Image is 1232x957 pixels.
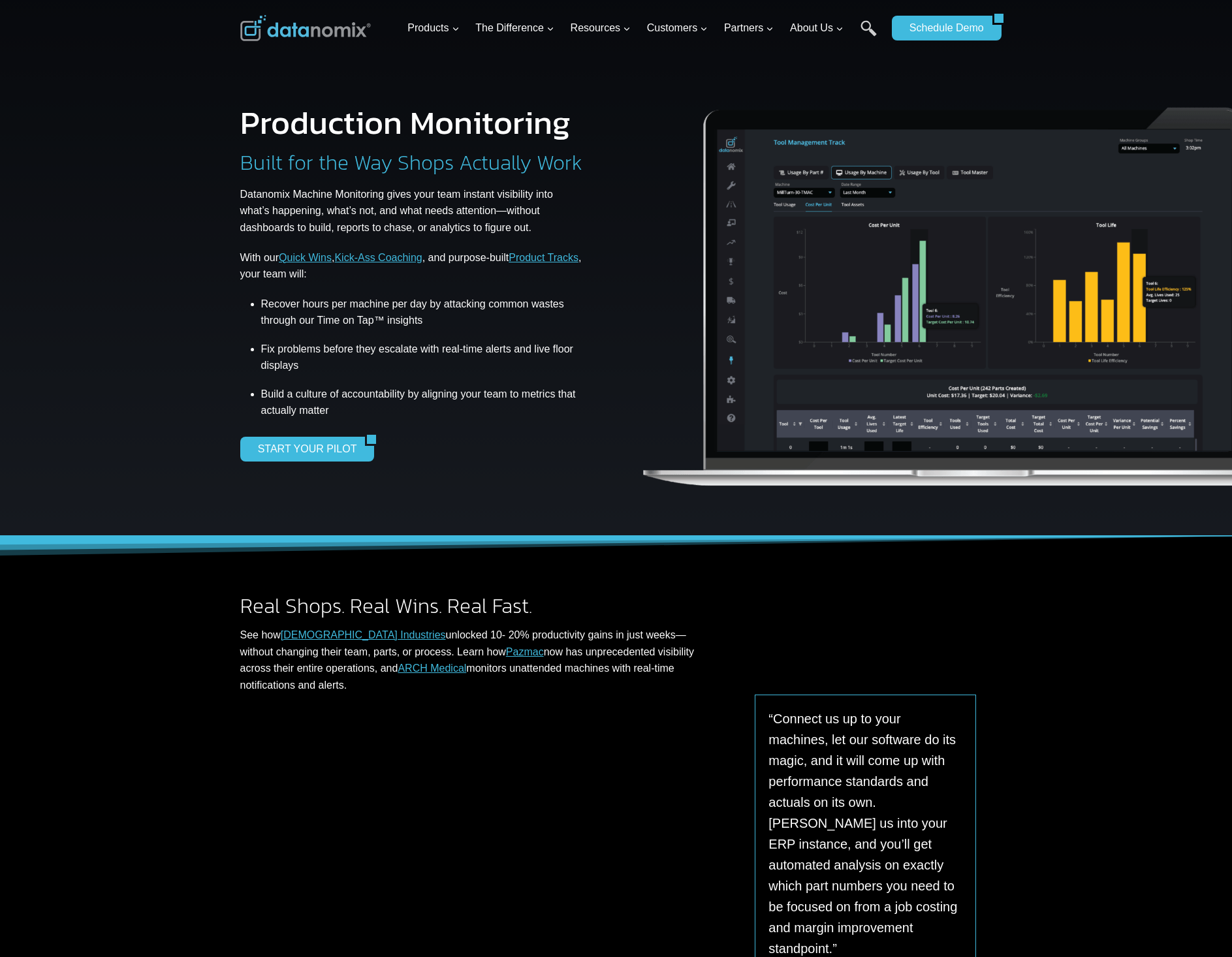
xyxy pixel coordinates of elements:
span: State/Region [294,161,344,173]
p: With our , , and purpose-built , your team will: [240,249,585,283]
a: Search [861,20,877,50]
span: The Difference [475,20,554,37]
li: Build a culture of accountability by aligning your team to metrics that actually matter [261,381,585,424]
a: ARCH Medical [398,663,466,674]
span: Resources [571,20,631,37]
a: Quick Wins [279,252,332,263]
a: [DEMOGRAPHIC_DATA] Industries [281,629,446,640]
a: START YOUR PILOT [240,437,366,462]
li: Fix problems before they escalate with real-time alerts and live floor displays [261,334,585,381]
a: Privacy Policy [178,291,220,300]
span: About Us [790,20,844,37]
a: Pazmac [506,646,544,657]
li: Recover hours per machine per day by attacking common wastes through our Time on Tap™ insights [261,296,585,334]
iframe: Chat Widget [1167,894,1232,957]
a: Schedule Demo [892,16,992,40]
nav: Primary Navigation [402,7,885,50]
a: Kick-Ass Coaching [334,252,422,263]
span: Last Name [294,1,336,12]
p: See how unlocked 10- 20% productivity gains in just weeks—without changing their team, parts, or ... [240,627,719,693]
span: Phone number [294,54,353,66]
a: Product Tracks [509,252,578,263]
span: Customers [647,20,708,37]
a: Terms [146,291,166,300]
h1: Production Monitoring [240,106,571,139]
h2: Real Shops. Real Wins. Real Fast. [240,595,719,616]
span: Partners [724,20,774,37]
h2: Built for the Way Shops Actually Work [240,152,582,173]
p: Datanomix Machine Monitoring gives your team instant visibility into what’s happening, what’s not... [240,186,585,236]
img: Datanomix [240,15,371,41]
span: Products [407,20,459,37]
